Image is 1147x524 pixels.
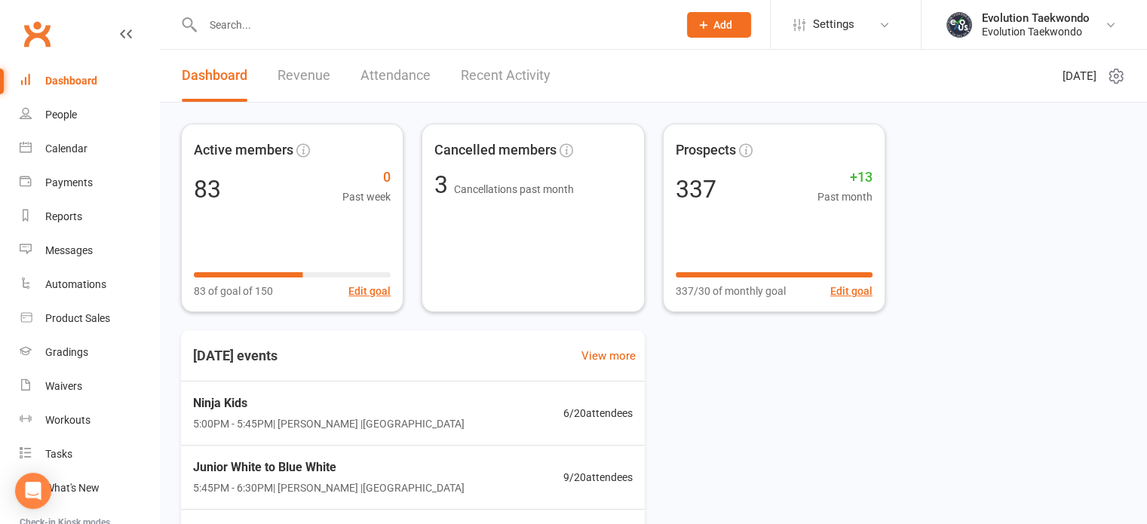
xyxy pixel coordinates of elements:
[20,471,159,505] a: What's New
[817,188,873,205] span: Past month
[434,139,557,161] span: Cancelled members
[830,283,873,299] button: Edit goal
[982,11,1090,25] div: Evolution Taekwondo
[45,448,72,460] div: Tasks
[676,139,736,161] span: Prospects
[194,177,221,201] div: 83
[982,25,1090,38] div: Evolution Taekwondo
[45,75,97,87] div: Dashboard
[20,336,159,369] a: Gradings
[198,14,667,35] input: Search...
[45,210,82,222] div: Reports
[713,19,732,31] span: Add
[182,50,247,102] a: Dashboard
[45,312,110,324] div: Product Sales
[20,302,159,336] a: Product Sales
[563,469,633,486] span: 9 / 20 attendees
[278,50,330,102] a: Revenue
[687,12,751,38] button: Add
[193,394,465,413] span: Ninja Kids
[20,437,159,471] a: Tasks
[676,283,786,299] span: 337/30 of monthly goal
[45,109,77,121] div: People
[194,139,293,161] span: Active members
[45,244,93,256] div: Messages
[348,283,391,299] button: Edit goal
[20,98,159,132] a: People
[193,458,465,477] span: Junior White to Blue White
[20,234,159,268] a: Messages
[20,64,159,98] a: Dashboard
[813,8,854,41] span: Settings
[15,473,51,509] div: Open Intercom Messenger
[20,166,159,200] a: Payments
[194,283,273,299] span: 83 of goal of 150
[454,183,574,195] span: Cancellations past month
[20,369,159,403] a: Waivers
[45,142,87,155] div: Calendar
[461,50,550,102] a: Recent Activity
[434,170,454,199] span: 3
[563,405,633,421] span: 6 / 20 attendees
[20,403,159,437] a: Workouts
[342,188,391,205] span: Past week
[45,176,93,188] div: Payments
[817,167,873,188] span: +13
[20,200,159,234] a: Reports
[181,342,290,369] h3: [DATE] events
[18,15,56,53] a: Clubworx
[45,414,90,426] div: Workouts
[676,177,716,201] div: 337
[1063,67,1096,85] span: [DATE]
[193,415,465,432] span: 5:00PM - 5:45PM | [PERSON_NAME] | [GEOGRAPHIC_DATA]
[45,346,88,358] div: Gradings
[193,480,465,496] span: 5:45PM - 6:30PM | [PERSON_NAME] | [GEOGRAPHIC_DATA]
[581,347,636,365] a: View more
[360,50,431,102] a: Attendance
[45,482,100,494] div: What's New
[342,167,391,188] span: 0
[20,268,159,302] a: Automations
[944,10,974,40] img: thumb_image1716958358.png
[45,380,82,392] div: Waivers
[20,132,159,166] a: Calendar
[45,278,106,290] div: Automations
